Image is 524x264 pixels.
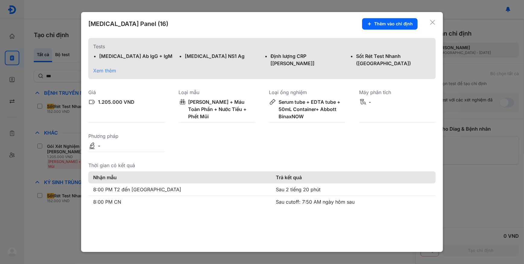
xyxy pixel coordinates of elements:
div: - [369,98,371,106]
td: Sau cutoff: 7:50 AM ngày hôm sau [271,196,436,208]
td: 8:00 PM T2 đến [GEOGRAPHIC_DATA] [88,183,271,196]
div: Máy phân tích [359,89,436,96]
div: [MEDICAL_DATA] NS1 Ag [185,52,260,60]
div: Thời gian có kết quả [88,162,436,169]
div: - [98,142,100,149]
td: 8:00 PM CN [88,196,271,208]
div: [PERSON_NAME] + Máu Toàn Phần + Nước Tiểu + Phết Mũi [188,98,255,120]
div: Serum tube + EDTA tube + 50mL Container+ Abbott BinaxNOW [279,98,345,120]
td: Sau 2 tiếng 20 phút [271,183,436,196]
th: Nhận mẫu [88,171,271,183]
div: Sốt Rét Test Nhanh ([GEOGRAPHIC_DATA]) [356,52,431,67]
th: Trả kết quả [271,171,436,183]
div: Tests [93,43,431,50]
div: 1.205.000 VND [98,98,134,106]
span: Xem thêm [93,68,116,74]
div: [MEDICAL_DATA] Panel (16) [88,20,168,28]
div: Giá [88,89,165,96]
div: [MEDICAL_DATA] Ab IgG + IgM [99,52,174,60]
div: Loại ống nghiệm [269,89,345,96]
button: Thêm vào chỉ định [362,18,418,30]
div: Phương pháp [88,132,165,140]
div: Định lượng CRP [[PERSON_NAME]] [270,52,345,67]
div: Loại mẫu [179,89,255,96]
